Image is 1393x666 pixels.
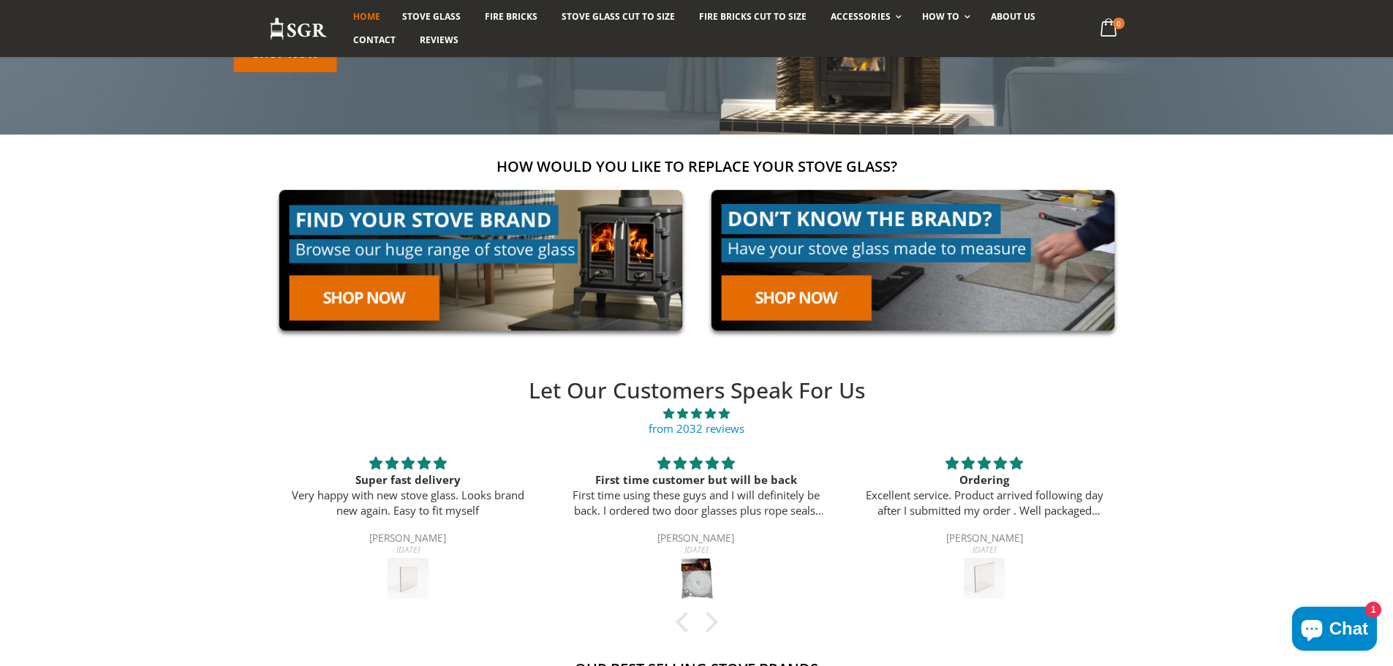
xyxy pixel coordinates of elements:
img: Woodford Lowry 5XL Stove Glass - 407mm x 370mm [388,558,429,599]
a: Home [342,5,391,29]
a: 0 [1094,15,1124,43]
img: Stove Glass Replacement [269,17,328,41]
a: About us [980,5,1046,29]
h2: Let Our Customers Speak For Us [264,376,1130,406]
a: from 2032 reviews [649,421,744,436]
img: Custom Cut Robax® Stove Glass [964,558,1005,599]
a: Reviews [409,29,469,52]
a: Contact [342,29,407,52]
img: made-to-measure-cta_2cd95ceb-d519-4648-b0cf-d2d338fdf11f.jpg [701,180,1125,341]
a: Stove Glass Cut To Size [551,5,686,29]
div: First time customer but will be back [570,472,823,488]
img: Vitcas 8mm white rope kit - includes rope seal and glue! [676,558,717,599]
a: Stove Glass [391,5,472,29]
span: Stove Glass Cut To Size [562,10,675,23]
inbox-online-store-chat: Shopify online store chat [1288,607,1381,654]
p: First time using these guys and I will definitely be back. I ordered two door glasses plus rope s... [570,488,823,518]
div: [PERSON_NAME] [570,534,823,545]
span: Stove Glass [402,10,461,23]
span: Fire Bricks Cut To Size [699,10,807,23]
h2: How would you like to replace your stove glass? [269,156,1125,176]
span: 0 [1113,18,1125,29]
div: [DATE] [570,545,823,553]
a: Fire Bricks Cut To Size [688,5,818,29]
div: Ordering [858,472,1111,488]
span: About us [991,10,1035,23]
span: 4.89 stars [264,406,1130,421]
a: 4.89 stars from 2032 reviews [264,406,1130,436]
a: Fire Bricks [474,5,548,29]
div: 5 stars [858,454,1111,472]
span: Fire Bricks [485,10,537,23]
span: Accessories [831,10,890,23]
img: find-your-brand-cta_9b334d5d-5c94-48ed-825f-d7972bbdebd0.jpg [269,180,692,341]
span: Contact [353,34,396,46]
a: Accessories [820,5,908,29]
div: [DATE] [282,545,535,553]
div: [PERSON_NAME] [282,534,535,545]
div: Super fast delivery [282,472,535,488]
span: Home [353,10,380,23]
span: Reviews [420,34,458,46]
div: 5 stars [570,454,823,472]
div: [DATE] [858,545,1111,553]
p: Excellent service. Product arrived following day after I submitted my order . Well packaged witho... [858,488,1111,518]
div: 5 stars [282,454,535,472]
p: Very happy with new stove glass. Looks brand new again. Easy to fit myself [282,488,535,518]
a: How To [911,5,978,29]
div: [PERSON_NAME] [858,534,1111,545]
span: How To [922,10,959,23]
